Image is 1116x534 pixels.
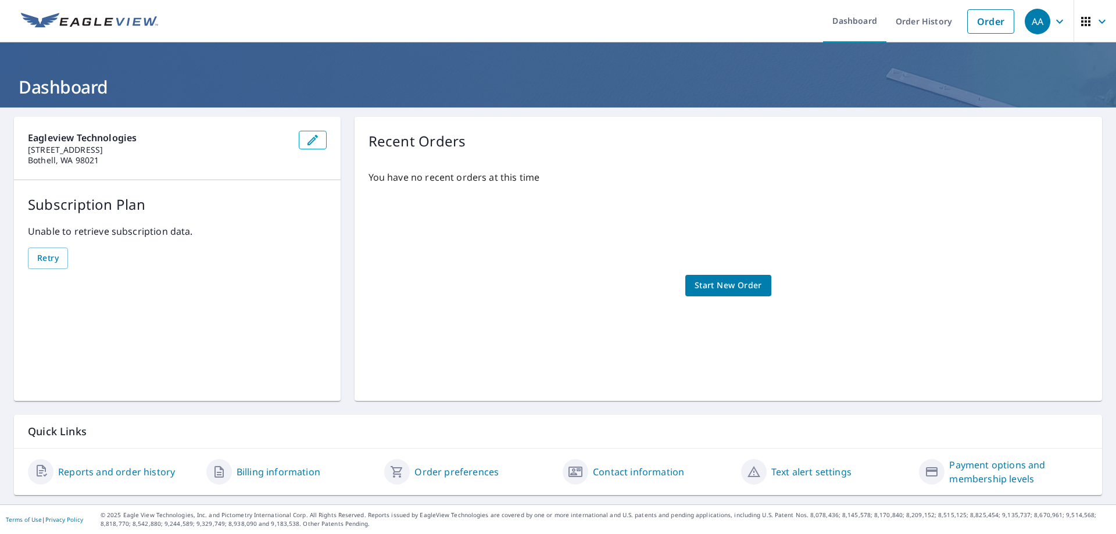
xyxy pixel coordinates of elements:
[695,278,762,293] span: Start New Order
[101,511,1110,528] p: © 2025 Eagle View Technologies, Inc. and Pictometry International Corp. All Rights Reserved. Repo...
[21,13,158,30] img: EV Logo
[771,465,852,479] a: Text alert settings
[369,170,1088,184] p: You have no recent orders at this time
[414,465,499,479] a: Order preferences
[369,131,466,152] p: Recent Orders
[6,515,42,524] a: Terms of Use
[949,458,1088,486] a: Payment options and membership levels
[6,516,83,523] p: |
[1025,9,1050,34] div: AA
[14,75,1102,99] h1: Dashboard
[45,515,83,524] a: Privacy Policy
[237,465,320,479] a: Billing information
[685,275,771,296] a: Start New Order
[28,424,1088,439] p: Quick Links
[28,224,327,238] p: Unable to retrieve subscription data.
[28,194,327,215] p: Subscription Plan
[967,9,1014,34] a: Order
[28,145,289,155] p: [STREET_ADDRESS]
[28,248,68,269] button: Retry
[37,251,59,266] span: Retry
[58,465,175,479] a: Reports and order history
[28,155,289,166] p: Bothell, WA 98021
[593,465,684,479] a: Contact information
[28,131,289,145] p: Eagleview Technologies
